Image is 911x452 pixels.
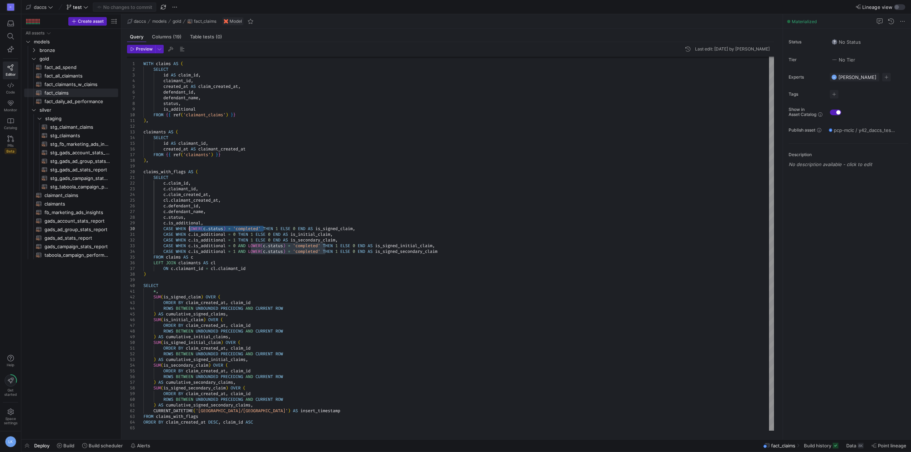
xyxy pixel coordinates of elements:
span: , [198,203,201,209]
span: Tags [789,92,824,97]
span: = [228,226,231,232]
span: Get started [4,388,17,397]
span: ) [143,118,146,123]
span: . [166,192,168,197]
a: stg_gads_account_stats_report​​​​​​​​​​ [24,148,118,157]
a: stg_gads_campaign_stats_report​​​​​​​​​​ [24,174,118,182]
span: Status [789,39,824,44]
span: created_at [163,146,188,152]
span: Preview [136,47,153,52]
button: Create asset [68,17,107,26]
span: gold [173,19,181,24]
span: 1 [251,232,253,237]
div: 15 [127,140,135,146]
span: Lineage view [862,4,892,10]
span: SELECT [153,135,168,140]
span: , [193,89,196,95]
span: c [163,186,166,192]
span: WITH [143,61,153,67]
div: 3 [127,72,135,78]
div: Press SPACE to select this row. [24,191,118,200]
div: Press SPACE to select this row. [24,80,118,89]
a: claimant_claims​​​​​​​​​​ [24,191,118,200]
a: gads_ad_stats_report​​​​​​​​​​ [24,234,118,242]
div: Press SPACE to select this row. [24,114,118,123]
a: claimants​​​​​​​​​​ [24,200,118,208]
span: } [218,152,221,158]
div: Press SPACE to select this row. [24,174,118,182]
button: fact_claims [186,17,218,26]
button: Build [54,440,78,452]
span: Catalog [4,126,17,130]
a: Code [3,79,18,97]
div: D [7,4,14,11]
span: 0 [233,232,236,237]
button: daccs [126,17,148,26]
a: stg_taboola_campaign_performance​​​​​​​​​​ [24,182,118,191]
span: Monitor [4,108,17,112]
span: } [231,112,233,118]
span: ) [226,112,228,118]
img: undefined [224,19,228,23]
a: PRsBeta [3,133,18,157]
span: AS [171,72,176,78]
span: ref [173,112,181,118]
span: claims_with_flags [143,169,186,175]
span: . [206,226,208,232]
span: test [73,4,82,10]
a: D [3,1,18,13]
span: 1 [275,226,278,232]
span: ELSE [256,232,265,237]
span: c [163,220,166,226]
span: , [198,95,201,101]
span: claimant_id [178,140,206,146]
span: c [188,232,191,237]
span: WHEN [176,232,186,237]
img: No tier [832,57,837,63]
span: 'claimants' [183,152,211,158]
span: daccs [34,4,47,10]
div: Press SPACE to select this row. [24,54,118,63]
span: CASE [163,232,173,237]
span: . [166,209,168,214]
span: No Status [832,39,861,45]
span: AS [171,140,176,146]
a: gads_account_stats_report​​​​​​​​​​ [24,217,118,225]
span: Columns [152,34,181,39]
div: 5 [127,84,135,89]
span: SELECT [153,175,168,180]
a: Spacesettings [3,405,18,428]
span: No Tier [832,57,855,63]
span: staging [45,115,117,123]
span: claims [156,61,171,67]
span: Query [130,34,143,39]
span: c [163,209,166,214]
button: Preview [127,45,155,53]
span: claimant_id [163,78,191,84]
span: PRs [7,143,14,148]
span: defendant_id [163,89,193,95]
span: { [166,152,168,158]
div: 27 [127,209,135,214]
a: gads_ad_group_stats_report​​​​​​​​​​ [24,225,118,234]
a: fact_daily_ad_performance​​​​​​​​​​ [24,97,118,106]
span: 'completed' [233,226,260,232]
div: Press SPACE to select this row. [24,200,118,208]
a: Editor [3,62,18,79]
span: AS [168,129,173,135]
div: 4 [127,78,135,84]
span: , [353,226,355,232]
span: is_additional [163,106,196,112]
span: models [152,19,167,24]
div: 7 [127,95,135,101]
span: , [198,72,201,78]
div: Press SPACE to select this row. [24,106,118,114]
div: Press SPACE to select this row. [24,131,118,140]
div: 11 [127,118,135,123]
span: ( [181,152,183,158]
span: claim_id [178,72,198,78]
div: Press SPACE to select this row. [24,217,118,225]
button: Point lineage [868,440,910,452]
span: Alerts [137,443,150,448]
span: cl [163,197,168,203]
